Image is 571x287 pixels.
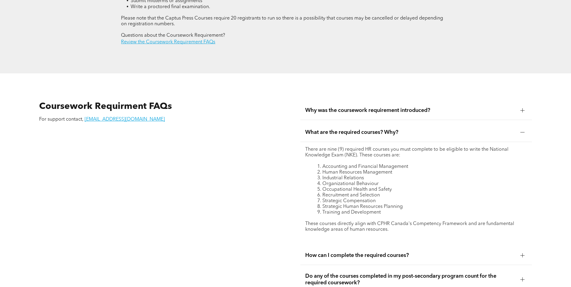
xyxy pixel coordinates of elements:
li: Accounting and Financial Management [317,164,527,170]
li: Human Resources Management [317,170,527,175]
span: Do any of the courses completed in my post-secondary program count for the required coursework? [305,273,516,286]
span: Questions about the Coursework Requirement? [121,33,225,38]
li: Strategic Compensation [317,198,527,204]
p: There are nine (9) required HR courses you must complete to be eligible to write the National Kno... [305,147,527,158]
li: Occupational Health and Safety [317,187,527,193]
p: These courses directly align with CPHR Canada's Competency Framework and are fundamental knowledg... [305,221,527,233]
span: Why was the coursework requirement introduced? [305,107,516,114]
li: Recruitment and Selection [317,193,527,198]
li: Industrial Relations [317,175,527,181]
span: Coursework Requirment FAQs [39,102,172,111]
li: Training and Development [317,210,527,215]
a: [EMAIL_ADDRESS][DOMAIN_NAME] [85,117,165,122]
span: Write a proctored final examination. [131,5,210,9]
span: For support contact, [39,117,83,122]
span: Please note that the Captus Press Courses require 20 registrants to run so there is a possibility... [121,16,443,26]
a: Review the Coursework Requirement FAQs [121,40,215,45]
span: What are the required courses? Why? [305,129,516,136]
span: How can I complete the required courses? [305,252,516,259]
li: Strategic Human Resources Planning [317,204,527,210]
li: Organizational Behaviour [317,181,527,187]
